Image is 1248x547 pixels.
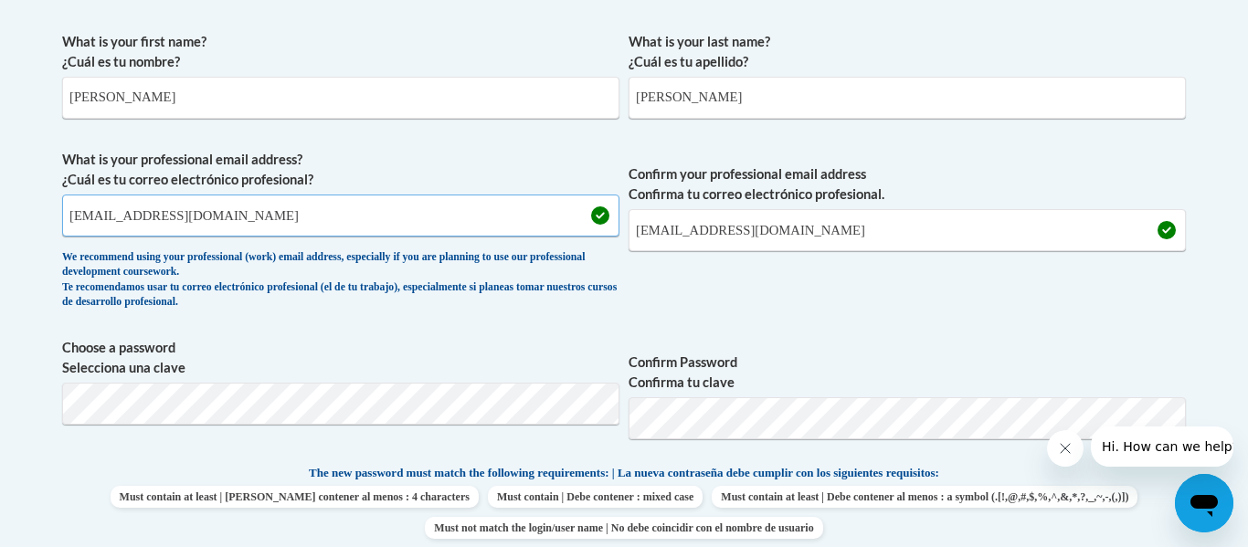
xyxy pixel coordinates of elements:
[62,250,619,310] div: We recommend using your professional (work) email address, especially if you are planning to use ...
[62,32,619,72] label: What is your first name? ¿Cuál es tu nombre?
[1175,474,1233,532] iframe: Button to launch messaging window
[629,32,1186,72] label: What is your last name? ¿Cuál es tu apellido?
[62,338,619,378] label: Choose a password Selecciona una clave
[629,209,1186,251] input: Required
[629,77,1186,119] input: Metadata input
[425,517,822,539] span: Must not match the login/user name | No debe coincidir con el nombre de usuario
[62,195,619,237] input: Metadata input
[1047,430,1084,467] iframe: Close message
[309,465,939,481] span: The new password must match the following requirements: | La nueva contraseña debe cumplir con lo...
[62,150,619,190] label: What is your professional email address? ¿Cuál es tu correo electrónico profesional?
[629,352,1186,393] label: Confirm Password Confirma tu clave
[62,77,619,119] input: Metadata input
[712,486,1137,508] span: Must contain at least | Debe contener al menos : a symbol (.[!,@,#,$,%,^,&,*,?,_,~,-,(,)])
[111,486,479,508] span: Must contain at least | [PERSON_NAME] contener al menos : 4 characters
[629,164,1186,205] label: Confirm your professional email address Confirma tu correo electrónico profesional.
[488,486,703,508] span: Must contain | Debe contener : mixed case
[1091,426,1233,467] iframe: Message from company
[11,13,148,27] span: Hi. How can we help?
